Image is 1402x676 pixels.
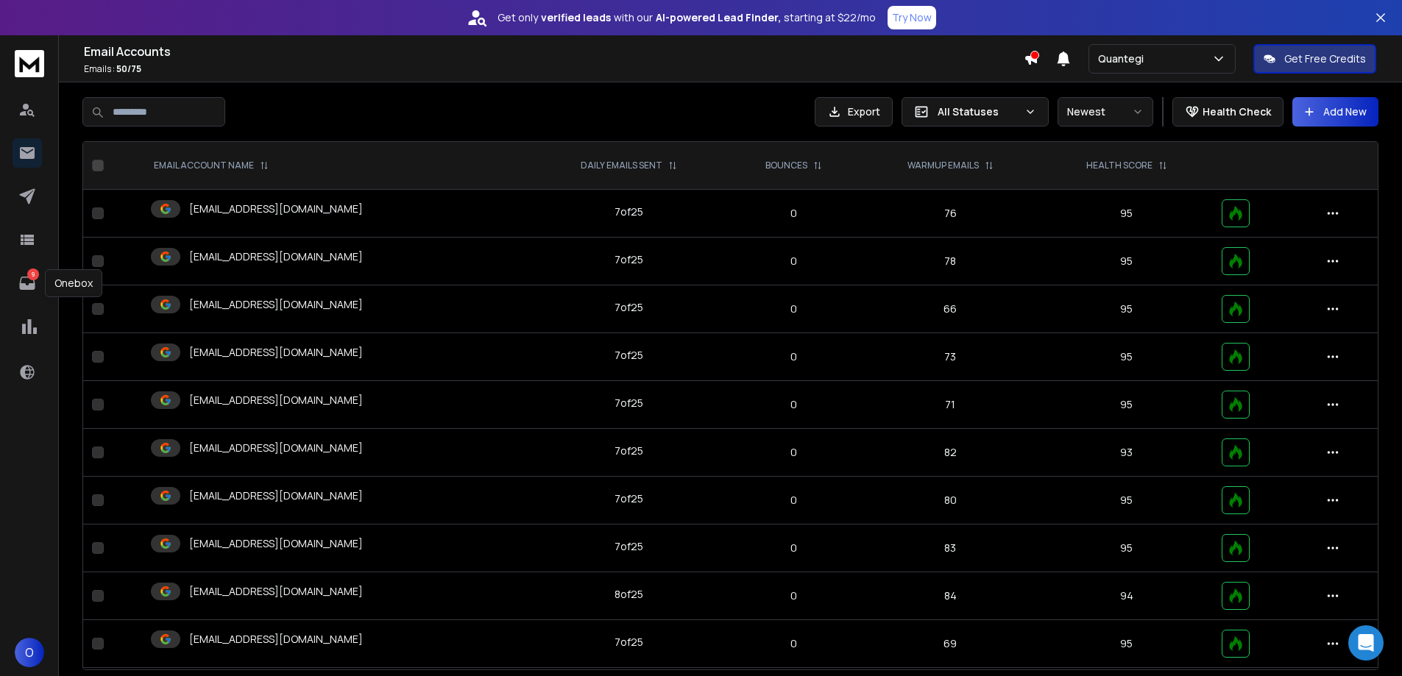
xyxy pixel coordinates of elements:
div: 7 of 25 [615,204,643,219]
div: 7 of 25 [615,252,643,267]
td: 78 [860,238,1041,285]
td: 69 [860,620,1041,668]
p: Get only with our starting at $22/mo [498,10,876,25]
td: 95 [1041,238,1213,285]
button: Newest [1058,97,1153,127]
div: 7 of 25 [615,300,643,315]
button: Export [815,97,893,127]
div: 8 of 25 [615,587,643,602]
p: [EMAIL_ADDRESS][DOMAIN_NAME] [189,345,363,360]
p: 9 [27,268,39,280]
p: Quantegi [1098,51,1150,66]
p: [EMAIL_ADDRESS][DOMAIN_NAME] [189,249,363,264]
p: [EMAIL_ADDRESS][DOMAIN_NAME] [189,297,363,312]
div: 7 of 25 [615,491,643,506]
td: 71 [860,381,1041,429]
p: 0 [737,254,852,268]
p: 0 [737,493,852,508]
div: 7 of 25 [615,348,643,363]
td: 80 [860,477,1041,524]
strong: AI-powered Lead Finder, [656,10,781,25]
td: 95 [1041,190,1213,238]
p: [EMAIL_ADDRESS][DOMAIN_NAME] [189,632,363,647]
a: 9 [13,268,42,298]
td: 95 [1041,620,1213,668]
p: 0 [737,397,852,412]
img: logo [15,50,44,77]
div: Onebox [45,269,102,297]
td: 73 [860,333,1041,381]
p: Try Now [892,10,932,25]
p: [EMAIL_ADDRESS][DOMAIN_NAME] [189,441,363,455]
button: O [15,638,44,667]
p: WARMUP EMAILS [907,160,979,171]
button: Health Check [1172,97,1284,127]
h1: Email Accounts [84,43,1024,60]
p: BOUNCES [765,160,807,171]
p: [EMAIL_ADDRESS][DOMAIN_NAME] [189,584,363,599]
p: All Statuses [938,104,1019,119]
button: Get Free Credits [1253,44,1376,74]
td: 95 [1041,524,1213,572]
div: 7 of 25 [615,539,643,554]
div: 7 of 25 [615,396,643,410]
td: 76 [860,190,1041,238]
p: [EMAIL_ADDRESS][DOMAIN_NAME] [189,488,363,503]
div: EMAIL ACCOUNT NAME [154,160,269,171]
div: 7 of 25 [615,444,643,458]
td: 94 [1041,572,1213,620]
div: Open Intercom Messenger [1348,625,1384,661]
td: 95 [1041,381,1213,429]
p: [EMAIL_ADDRESS][DOMAIN_NAME] [189,202,363,216]
td: 95 [1041,333,1213,381]
p: 0 [737,206,852,221]
button: Add New [1292,97,1378,127]
p: [EMAIL_ADDRESS][DOMAIN_NAME] [189,393,363,408]
p: [EMAIL_ADDRESS][DOMAIN_NAME] [189,536,363,551]
td: 84 [860,572,1041,620]
td: 95 [1041,477,1213,524]
button: Try Now [888,6,936,29]
p: Get Free Credits [1284,51,1366,66]
p: 0 [737,541,852,555]
td: 82 [860,429,1041,477]
td: 93 [1041,429,1213,477]
p: 0 [737,302,852,316]
p: Emails : [84,63,1024,75]
td: 66 [860,285,1041,333]
strong: verified leads [541,10,611,25]
div: 7 of 25 [615,635,643,650]
p: DAILY EMAILS SENT [581,160,662,171]
td: 83 [860,524,1041,572]
p: Health Check [1203,104,1271,119]
span: 50 / 75 [116,63,141,75]
p: 0 [737,349,852,364]
p: HEALTH SCORE [1086,160,1153,171]
p: 0 [737,445,852,460]
td: 95 [1041,285,1213,333]
p: 0 [737,588,852,603]
p: 0 [737,636,852,651]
